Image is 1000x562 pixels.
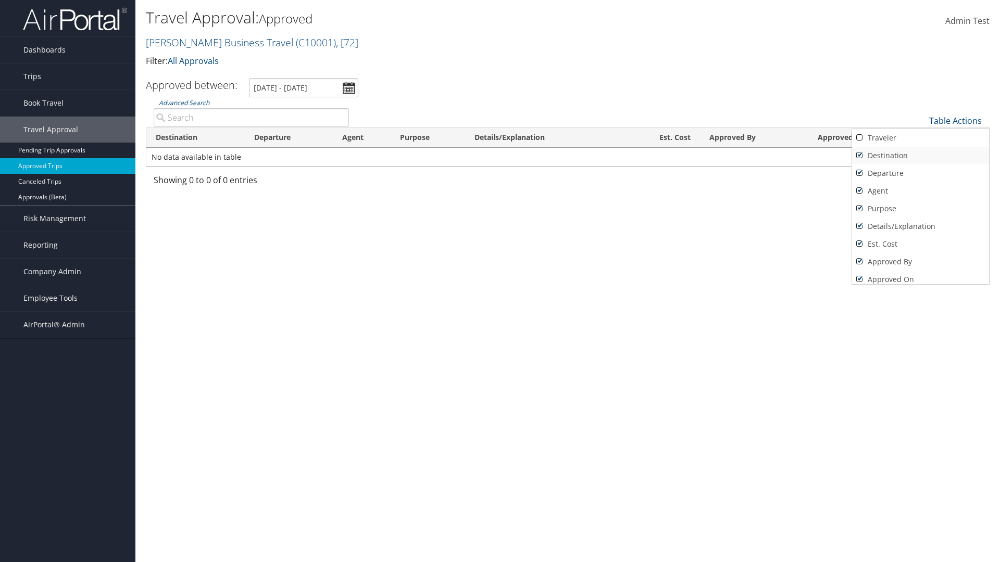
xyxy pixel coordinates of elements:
[23,90,64,116] span: Book Travel
[23,259,81,285] span: Company Admin
[852,200,989,218] a: Purpose
[23,312,85,338] span: AirPortal® Admin
[23,285,78,311] span: Employee Tools
[852,164,989,182] a: Departure
[23,7,127,31] img: airportal-logo.png
[23,206,86,232] span: Risk Management
[23,232,58,258] span: Reporting
[23,37,66,63] span: Dashboards
[852,147,989,164] a: Destination
[852,271,989,288] a: Approved On
[852,129,989,147] a: Traveler
[852,253,989,271] a: Approved By
[23,63,41,90] span: Trips
[852,182,989,200] a: Agent
[852,235,989,253] a: Est. Cost
[852,218,989,235] a: Details/Explanation
[23,117,78,143] span: Travel Approval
